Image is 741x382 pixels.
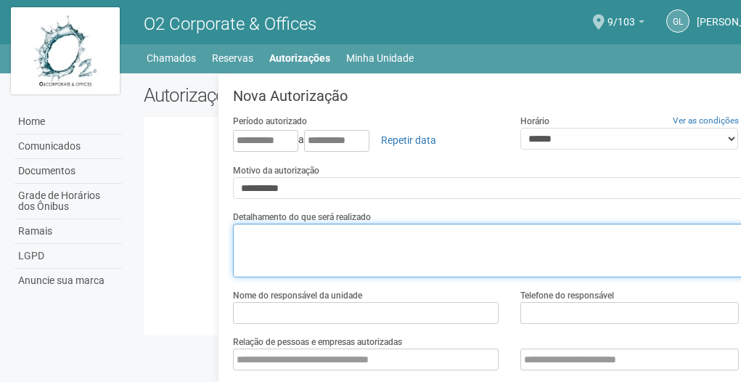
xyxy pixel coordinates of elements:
[666,9,689,33] a: GL
[607,2,635,28] span: 9/103
[346,48,414,68] a: Minha Unidade
[144,84,454,106] h2: Autorizações
[233,211,371,224] label: Detalhamento do que será realizado
[673,115,739,126] a: Ver as condições
[269,48,330,68] a: Autorizações
[233,115,307,128] label: Período autorizado
[11,7,120,94] img: logo.jpg
[15,269,122,293] a: Anuncie sua marca
[520,115,549,128] label: Horário
[15,219,122,244] a: Ramais
[212,48,253,68] a: Reservas
[233,128,499,153] div: a
[372,128,446,153] a: Repetir data
[233,336,402,349] label: Relação de pessoas e empresas autorizadas
[607,18,644,30] a: 9/103
[147,48,196,68] a: Chamados
[520,289,614,302] label: Telefone do responsável
[15,184,122,219] a: Grade de Horários dos Ônibus
[15,159,122,184] a: Documentos
[15,244,122,269] a: LGPD
[15,134,122,159] a: Comunicados
[15,110,122,134] a: Home
[233,164,319,177] label: Motivo da autorização
[144,14,316,34] span: O2 Corporate & Offices
[233,289,362,302] label: Nome do responsável da unidade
